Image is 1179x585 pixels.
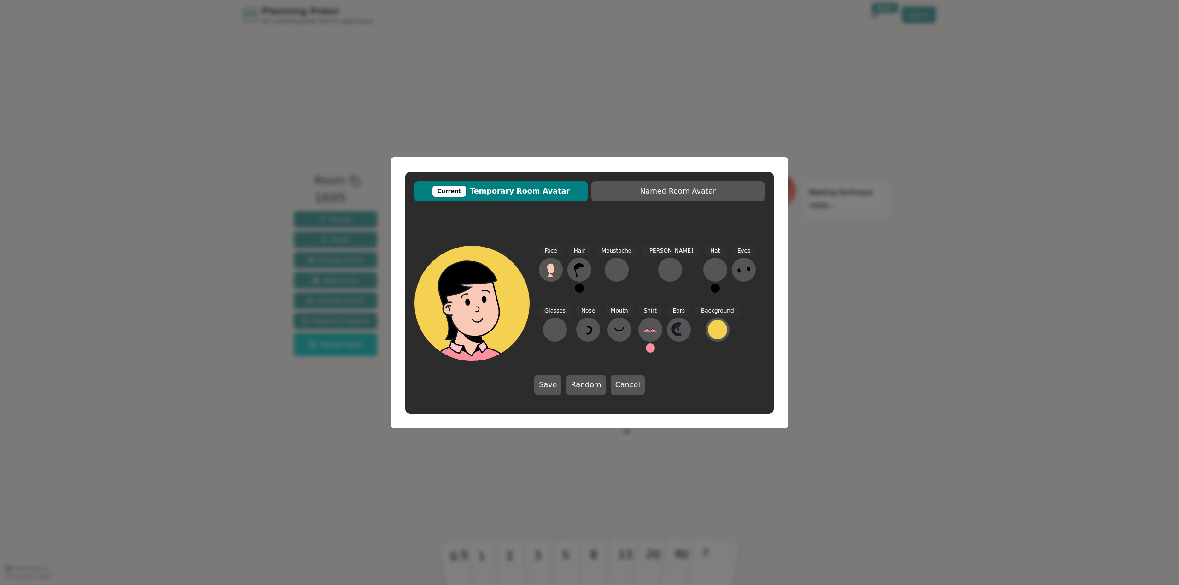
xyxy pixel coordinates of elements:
[568,246,591,256] span: Hair
[695,306,740,316] span: Background
[611,375,645,395] button: Cancel
[432,186,467,197] div: Current
[596,186,760,197] span: Named Room Avatar
[419,186,583,197] span: Temporary Room Avatar
[591,181,765,201] button: Named Room Avatar
[667,306,690,316] span: Ears
[539,306,571,316] span: Glasses
[705,246,725,256] span: Hat
[638,306,662,316] span: Shirt
[576,306,601,316] span: Nose
[596,246,637,256] span: Moustache
[534,375,561,395] button: Save
[605,306,634,316] span: Mouth
[732,246,756,256] span: Eyes
[642,246,699,256] span: [PERSON_NAME]
[566,375,606,395] button: Random
[539,246,562,256] span: Face
[414,181,588,201] button: CurrentTemporary Room Avatar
